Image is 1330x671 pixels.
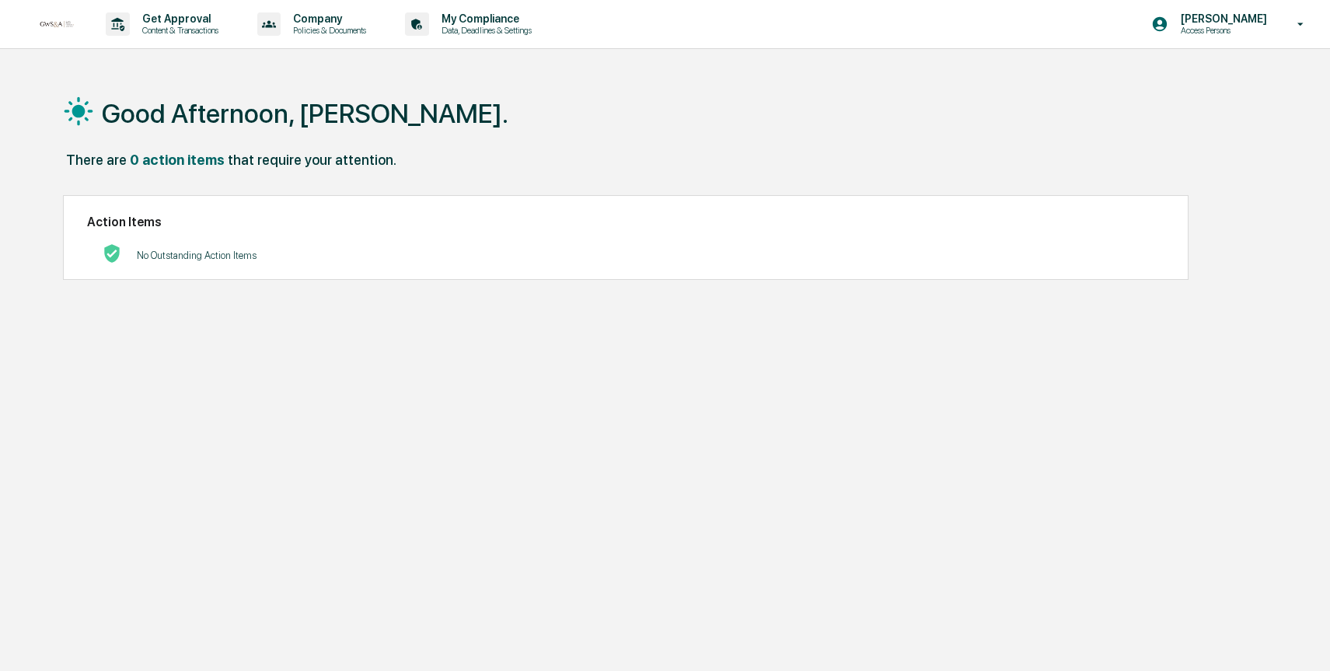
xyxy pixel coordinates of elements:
[102,98,508,129] h1: Good Afternoon, [PERSON_NAME].
[1168,12,1275,25] p: [PERSON_NAME]
[130,12,226,25] p: Get Approval
[281,25,374,36] p: Policies & Documents
[1168,25,1275,36] p: Access Persons
[281,12,374,25] p: Company
[130,152,225,168] div: 0 action items
[429,25,539,36] p: Data, Deadlines & Settings
[103,244,121,263] img: No Actions logo
[130,25,226,36] p: Content & Transactions
[66,152,127,168] div: There are
[37,20,75,28] img: logo
[429,12,539,25] p: My Compliance
[137,250,257,261] p: No Outstanding Action Items
[87,215,1164,229] h2: Action Items
[228,152,396,168] div: that require your attention.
